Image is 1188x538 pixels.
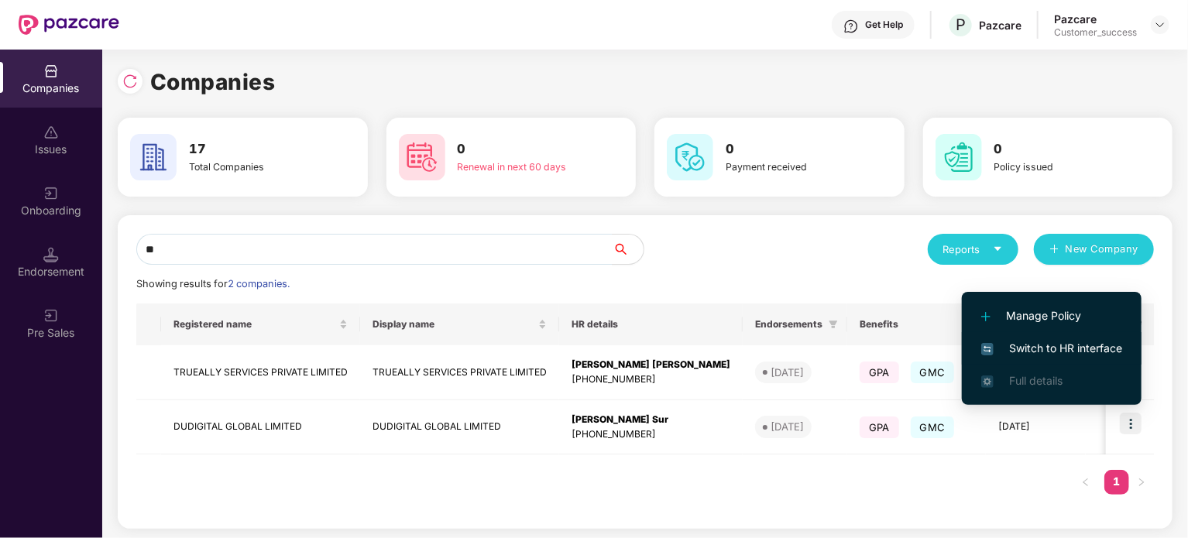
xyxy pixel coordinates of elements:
[986,400,1086,455] td: [DATE]
[572,427,730,442] div: [PHONE_NUMBER]
[994,159,1121,174] div: Policy issued
[1129,470,1154,495] button: right
[981,307,1122,324] span: Manage Policy
[911,416,955,438] span: GMC
[1154,19,1166,31] img: svg+xml;base64,PHN2ZyBpZD0iRHJvcGRvd24tMzJ4MzIiIHhtbG5zPSJodHRwOi8vd3d3LnczLm9yZy8yMDAwL3N2ZyIgd2...
[1054,26,1137,39] div: Customer_success
[994,139,1121,159] h3: 0
[559,303,743,345] th: HR details
[1034,234,1154,265] button: plusNew Company
[1054,12,1137,26] div: Pazcare
[981,340,1122,357] span: Switch to HR interface
[360,400,559,455] td: DUDIGITAL GLOBAL LIMITED
[1120,413,1142,434] img: icon
[755,318,822,331] span: Endorsements
[981,343,994,355] img: svg+xml;base64,PHN2ZyB4bWxucz0iaHR0cDovL3d3dy53My5vcmcvMjAwMC9zdmciIHdpZHRoPSIxNiIgaGVpZ2h0PSIxNi...
[43,63,59,79] img: svg+xml;base64,PHN2ZyBpZD0iQ29tcGFuaWVzIiB4bWxucz0iaHR0cDovL3d3dy53My5vcmcvMjAwMC9zdmciIHdpZHRoPS...
[771,419,804,434] div: [DATE]
[956,15,966,34] span: P
[771,365,804,380] div: [DATE]
[360,345,559,400] td: TRUEALLY SERVICES PRIVATE LIMITED
[860,416,899,438] span: GPA
[228,278,290,290] span: 2 companies.
[1009,374,1063,387] span: Full details
[173,318,336,331] span: Registered name
[458,159,584,174] div: Renewal in next 60 days
[993,244,1003,254] span: caret-down
[981,375,994,388] img: svg+xml;base64,PHN2ZyB4bWxucz0iaHR0cDovL3d3dy53My5vcmcvMjAwMC9zdmciIHdpZHRoPSIxNi4zNjMiIGhlaWdodD...
[981,312,991,321] img: svg+xml;base64,PHN2ZyB4bWxucz0iaHR0cDovL3d3dy53My5vcmcvMjAwMC9zdmciIHdpZHRoPSIxMi4yMDEiIGhlaWdodD...
[572,372,730,387] div: [PHONE_NUMBER]
[911,362,955,383] span: GMC
[43,186,59,201] img: svg+xml;base64,PHN2ZyB3aWR0aD0iMjAiIGhlaWdodD0iMjAiIHZpZXdCb3g9IjAgMCAyMCAyMCIgZmlsbD0ibm9uZSIgeG...
[572,358,730,372] div: [PERSON_NAME] [PERSON_NAME]
[373,318,535,331] span: Display name
[1129,470,1154,495] li: Next Page
[843,19,859,34] img: svg+xml;base64,PHN2ZyBpZD0iSGVscC0zMngzMiIgeG1sbnM9Imh0dHA6Ly93d3cudzMub3JnLzIwMDAvc3ZnIiB3aWR0aD...
[130,134,177,180] img: svg+xml;base64,PHN2ZyB4bWxucz0iaHR0cDovL3d3dy53My5vcmcvMjAwMC9zdmciIHdpZHRoPSI2MCIgaGVpZ2h0PSI2MC...
[979,18,1021,33] div: Pazcare
[612,234,644,265] button: search
[189,139,315,159] h3: 17
[43,247,59,262] img: svg+xml;base64,PHN2ZyB3aWR0aD0iMTQuNSIgaGVpZ2h0PSIxNC41IiB2aWV3Qm94PSIwIDAgMTYgMTYiIGZpbGw9Im5vbm...
[161,345,360,400] td: TRUEALLY SERVICES PRIVATE LIMITED
[1098,420,1140,434] div: 0
[1137,478,1146,487] span: right
[1073,470,1098,495] button: left
[860,362,899,383] span: GPA
[847,303,986,345] th: Benefits
[572,413,730,427] div: [PERSON_NAME] Sur
[726,139,852,159] h3: 0
[826,315,841,334] span: filter
[136,278,290,290] span: Showing results for
[399,134,445,180] img: svg+xml;base64,PHN2ZyB4bWxucz0iaHR0cDovL3d3dy53My5vcmcvMjAwMC9zdmciIHdpZHRoPSI2MCIgaGVpZ2h0PSI2MC...
[612,243,644,255] span: search
[829,320,838,329] span: filter
[1049,244,1059,256] span: plus
[122,74,138,89] img: svg+xml;base64,PHN2ZyBpZD0iUmVsb2FkLTMyeDMyIiB4bWxucz0iaHR0cDovL3d3dy53My5vcmcvMjAwMC9zdmciIHdpZH...
[726,159,852,174] div: Payment received
[150,65,276,99] h1: Companies
[865,19,903,31] div: Get Help
[161,400,360,455] td: DUDIGITAL GLOBAL LIMITED
[1073,470,1098,495] li: Previous Page
[936,134,982,180] img: svg+xml;base64,PHN2ZyB4bWxucz0iaHR0cDovL3d3dy53My5vcmcvMjAwMC9zdmciIHdpZHRoPSI2MCIgaGVpZ2h0PSI2MC...
[1104,470,1129,495] li: 1
[189,159,315,174] div: Total Companies
[43,125,59,140] img: svg+xml;base64,PHN2ZyBpZD0iSXNzdWVzX2Rpc2FibGVkIiB4bWxucz0iaHR0cDovL3d3dy53My5vcmcvMjAwMC9zdmciIH...
[1066,242,1139,257] span: New Company
[360,303,559,345] th: Display name
[943,242,1003,257] div: Reports
[1104,470,1129,493] a: 1
[19,15,119,35] img: New Pazcare Logo
[1081,478,1090,487] span: left
[161,303,360,345] th: Registered name
[458,139,584,159] h3: 0
[43,308,59,324] img: svg+xml;base64,PHN2ZyB3aWR0aD0iMjAiIGhlaWdodD0iMjAiIHZpZXdCb3g9IjAgMCAyMCAyMCIgZmlsbD0ibm9uZSIgeG...
[667,134,713,180] img: svg+xml;base64,PHN2ZyB4bWxucz0iaHR0cDovL3d3dy53My5vcmcvMjAwMC9zdmciIHdpZHRoPSI2MCIgaGVpZ2h0PSI2MC...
